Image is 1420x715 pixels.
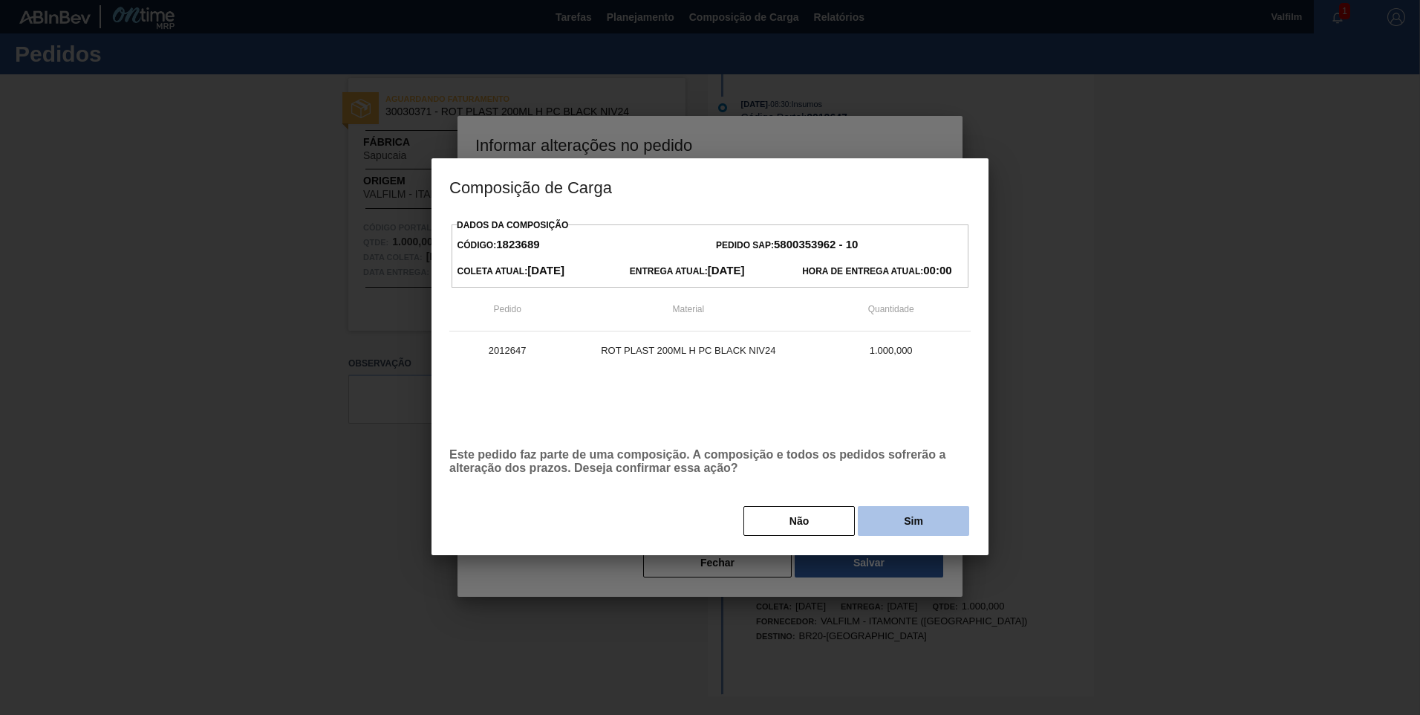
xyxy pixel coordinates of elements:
[493,304,521,314] span: Pedido
[565,331,811,369] td: ROT PLAST 200ML H PC BLACK NIV24
[431,158,989,215] h3: Composição de Carga
[868,304,914,314] span: Quantidade
[774,238,858,250] strong: 5800353962 - 10
[457,266,564,276] span: Coleta Atual:
[716,240,858,250] span: Pedido SAP:
[673,304,705,314] span: Material
[630,266,745,276] span: Entrega Atual:
[923,264,951,276] strong: 00:00
[811,331,971,369] td: 1.000,000
[457,220,568,230] label: Dados da Composição
[449,448,971,475] p: Este pedido faz parte de uma composição. A composição e todos os pedidos sofrerão a alteração dos...
[496,238,539,250] strong: 1823689
[802,266,951,276] span: Hora de Entrega Atual:
[858,506,969,536] button: Sim
[743,506,855,536] button: Não
[708,264,745,276] strong: [DATE]
[449,331,565,369] td: 2012647
[457,240,540,250] span: Código:
[527,264,564,276] strong: [DATE]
